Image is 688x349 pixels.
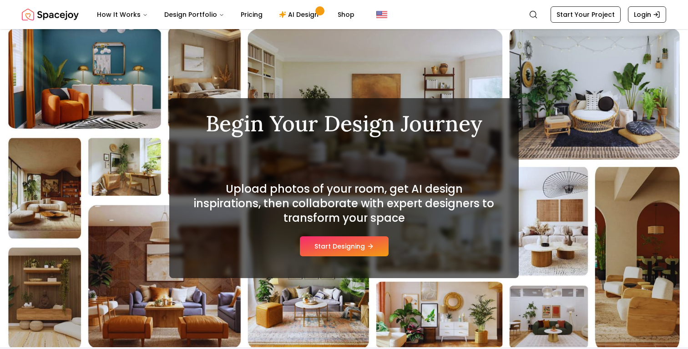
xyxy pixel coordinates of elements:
h2: Upload photos of your room, get AI design inspirations, then collaborate with expert designers to... [191,182,497,225]
img: Spacejoy Logo [22,5,79,24]
a: Login [628,6,666,23]
a: Shop [330,5,362,24]
button: How It Works [90,5,155,24]
button: Start Designing [300,236,389,256]
a: Spacejoy [22,5,79,24]
img: United States [376,9,387,20]
nav: Main [90,5,362,24]
a: Start Your Project [551,6,621,23]
a: Pricing [233,5,270,24]
h1: Begin Your Design Journey [191,113,497,135]
a: AI Design [272,5,329,24]
button: Design Portfolio [157,5,232,24]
